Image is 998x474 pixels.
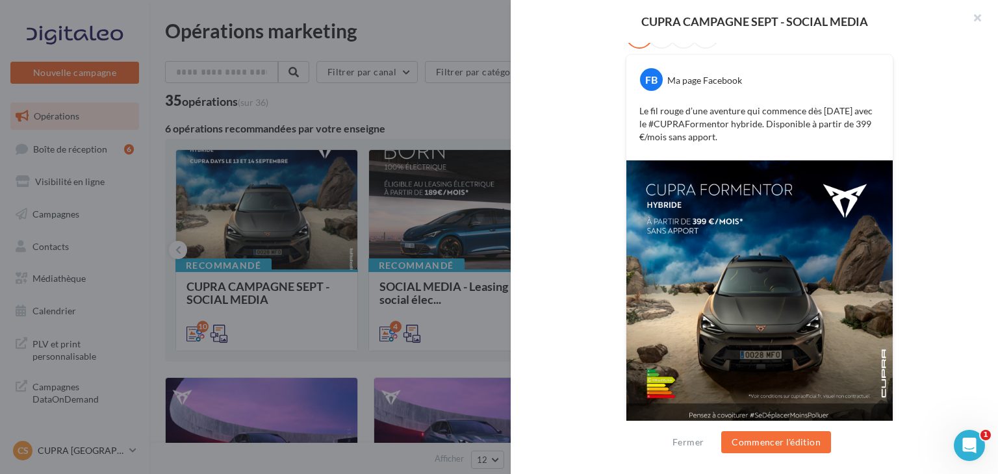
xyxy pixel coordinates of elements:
iframe: Intercom live chat [954,430,985,461]
div: FB [640,68,663,91]
div: CUPRA CAMPAGNE SEPT - SOCIAL MEDIA [531,16,977,27]
button: Fermer [667,434,709,450]
button: Commencer l'édition [721,431,831,453]
div: Ma page Facebook [667,74,742,87]
p: Le fil rouge d’une aventure qui commence dès [DATE] avec le #CUPRAFormentor hybride. Disponible à... [639,105,880,143]
span: 1 [980,430,991,440]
